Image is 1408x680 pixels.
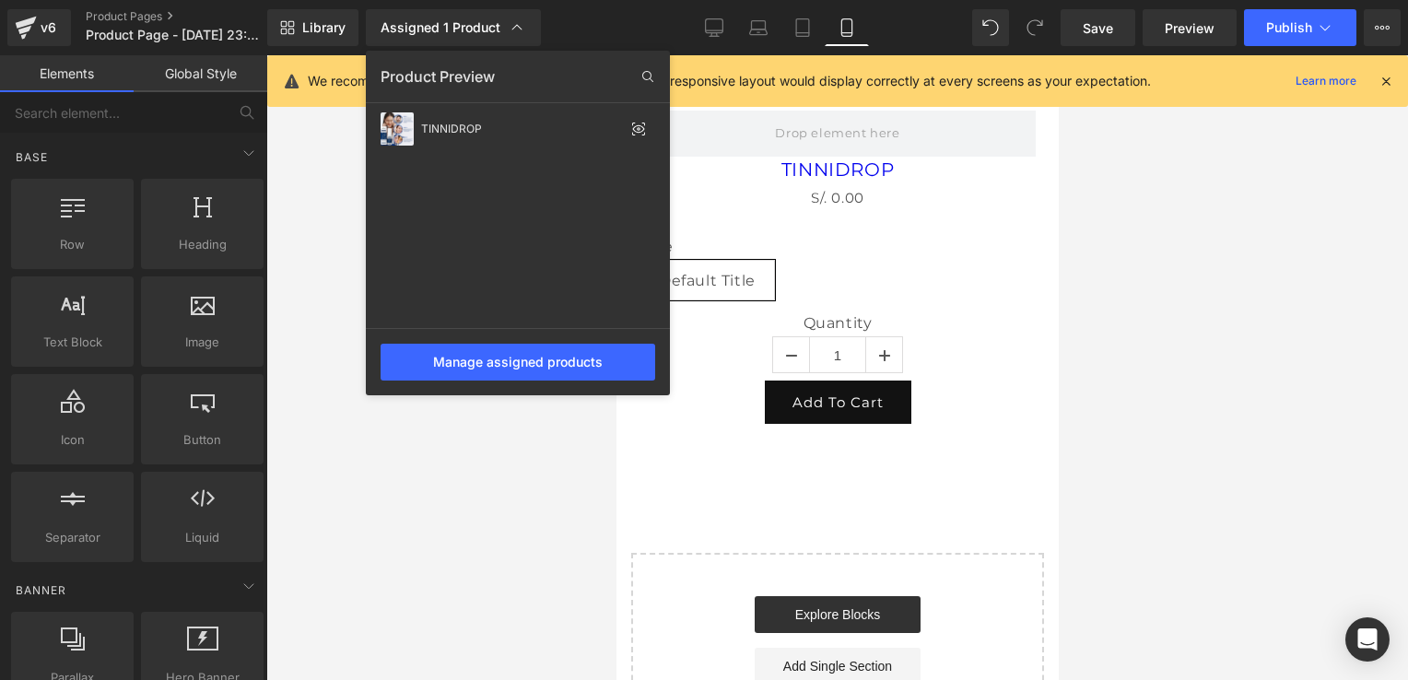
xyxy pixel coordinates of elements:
a: v6 [7,9,71,46]
a: New Library [267,9,358,46]
button: More [1364,9,1401,46]
button: Undo [972,9,1009,46]
a: Mobile [825,9,869,46]
span: Heading [147,235,258,254]
a: TINNIDROP [165,103,277,125]
div: TINNIDROP [421,123,624,135]
span: Publish [1266,20,1312,35]
div: v6 [37,16,60,40]
span: Icon [17,430,128,450]
span: Product Page - [DATE] 23:05:19 [86,28,263,42]
span: Button [147,430,258,450]
span: Default Title [42,205,139,244]
a: Global Style [134,55,267,92]
div: Product Preview [366,62,670,91]
span: Preview [1165,18,1214,38]
div: Manage assigned products [381,344,655,381]
button: Redo [1016,9,1053,46]
a: Add Single Section [138,592,304,629]
a: Explore Blocks [138,541,304,578]
span: Row [17,235,128,254]
button: Add To Cart [148,325,295,369]
span: Banner [14,581,68,599]
div: Open Intercom Messenger [1345,617,1390,662]
a: Desktop [692,9,736,46]
span: Base [14,148,50,166]
span: Text Block [17,333,128,352]
div: Assigned 1 Product [381,18,526,37]
a: Tablet [780,9,825,46]
a: Preview [1143,9,1237,46]
button: Publish [1244,9,1356,46]
span: Library [302,19,346,36]
span: Liquid [147,528,258,547]
a: Learn more [1288,70,1364,92]
p: We recommend you to design in Desktop first to ensure the responsive layout would display correct... [308,71,1151,91]
span: Save [1083,18,1113,38]
a: Product Pages [86,9,298,24]
span: S/. 0.00 [194,130,248,155]
a: Laptop [736,9,780,46]
span: Image [147,333,258,352]
label: Title [23,182,419,205]
span: Separator [17,528,128,547]
label: Quantity [23,259,419,281]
